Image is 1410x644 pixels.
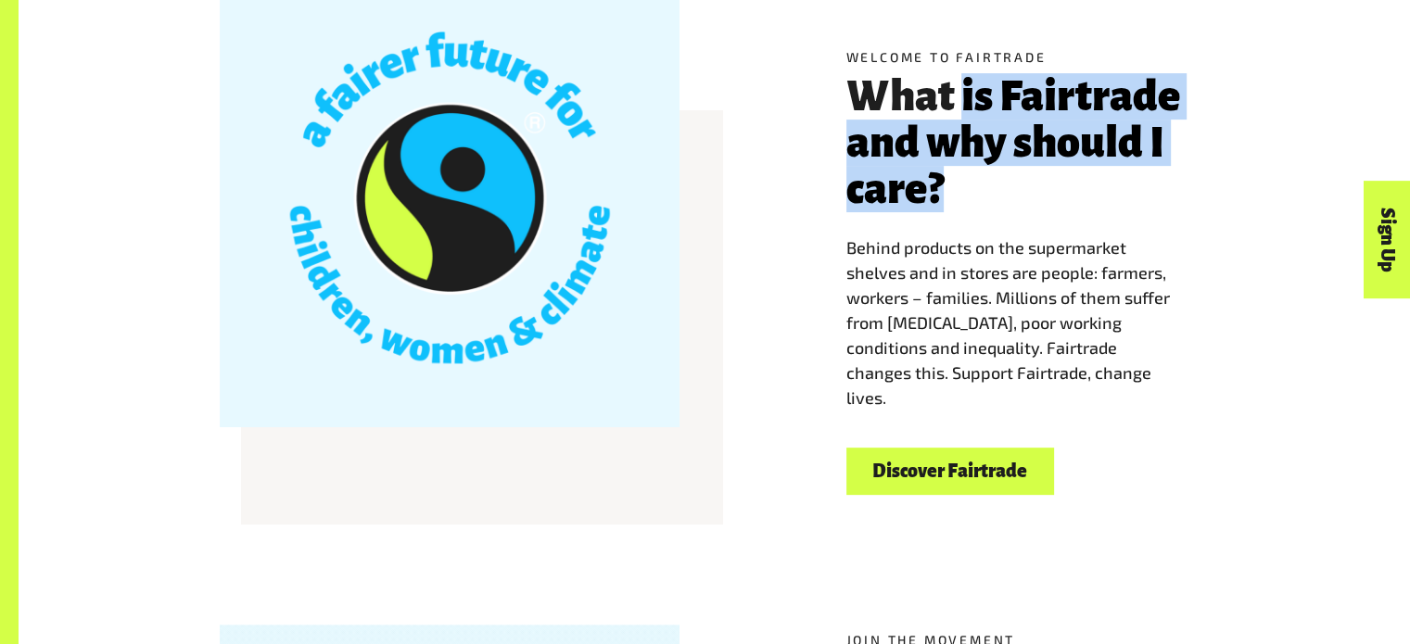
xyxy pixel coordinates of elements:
[846,47,1210,67] h5: Welcome to Fairtrade
[846,73,1210,212] h3: What is Fairtrade and why should I care?
[846,237,1170,408] span: Behind products on the supermarket shelves and in stores are people: farmers, workers – families....
[846,448,1054,495] a: Discover Fairtrade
